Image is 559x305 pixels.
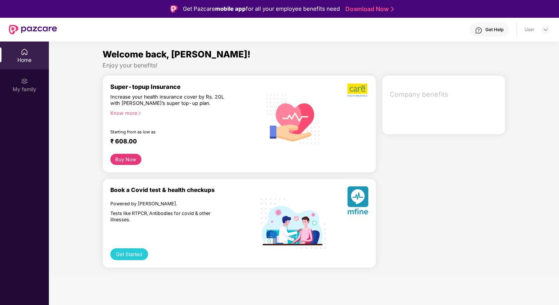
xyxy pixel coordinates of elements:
[110,154,141,165] button: Buy Now
[391,5,394,13] img: Stroke
[110,137,254,146] div: ₹ 608.00
[390,89,499,100] span: Company benefits
[170,5,178,13] img: Logo
[385,85,505,104] div: Company benefits
[345,5,392,13] a: Download Now
[21,48,28,56] img: svg+xml;base64,PHN2ZyBpZD0iSG9tZSIgeG1sbnM9Imh0dHA6Ly93d3cudzMub3JnLzIwMDAvc3ZnIiB3aWR0aD0iMjAiIG...
[261,86,325,151] img: svg+xml;base64,PHN2ZyB4bWxucz0iaHR0cDovL3d3dy53My5vcmcvMjAwMC9zdmciIHhtbG5zOnhsaW5rPSJodHRwOi8vd3...
[110,94,229,107] div: Increase your health insurance cover by Rs. 20L with [PERSON_NAME]’s super top-up plan.
[485,27,503,33] div: Get Help
[21,77,28,85] img: svg+xml;base64,PHN2ZyB3aWR0aD0iMjAiIGhlaWdodD0iMjAiIHZpZXdCb3g9IjAgMCAyMCAyMCIgZmlsbD0ibm9uZSIgeG...
[183,4,340,13] div: Get Pazcare for all your employee benefits need
[347,83,368,97] img: b5dec4f62d2307b9de63beb79f102df3.png
[110,110,257,115] div: Know more
[110,201,229,207] div: Powered by [PERSON_NAME].
[110,83,261,90] div: Super-topup Insurance
[110,129,230,135] div: Starting from as low as
[543,27,549,33] img: svg+xml;base64,PHN2ZyBpZD0iRHJvcGRvd24tMzJ4MzIiIHhtbG5zPSJodHRwOi8vd3d3LnczLm9yZy8yMDAwL3N2ZyIgd2...
[475,27,482,34] img: svg+xml;base64,PHN2ZyBpZD0iSGVscC0zMngzMiIgeG1sbnM9Imh0dHA6Ly93d3cudzMub3JnLzIwMDAvc3ZnIiB3aWR0aD...
[110,248,148,260] button: Get Started
[215,5,246,12] strong: mobile app
[103,49,251,60] span: Welcome back, [PERSON_NAME]!
[110,186,261,193] div: Book a Covid test & health checkups
[525,27,535,33] div: User
[347,186,368,217] img: svg+xml;base64,PHN2ZyB4bWxucz0iaHR0cDovL3d3dy53My5vcmcvMjAwMC9zdmciIHhtbG5zOnhsaW5rPSJodHRwOi8vd3...
[261,199,325,248] img: svg+xml;base64,PHN2ZyB4bWxucz0iaHR0cDovL3d3dy53My5vcmcvMjAwMC9zdmciIHdpZHRoPSIxOTIiIGhlaWdodD0iMT...
[110,210,229,223] div: Tests like RTPCR, Antibodies for covid & other illnesses.
[103,62,505,69] div: Enjoy your benefits!
[137,111,141,115] span: right
[9,25,57,34] img: New Pazcare Logo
